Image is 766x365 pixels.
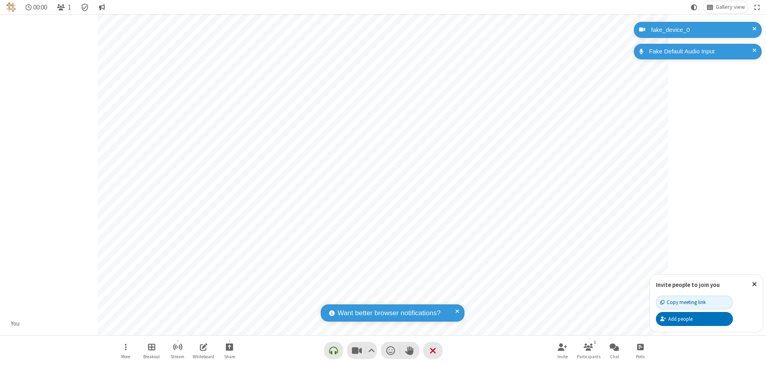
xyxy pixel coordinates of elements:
button: Using system theme [688,1,701,13]
span: 00:00 [33,4,47,11]
span: Share [224,354,235,359]
button: Open poll [628,339,652,362]
button: End or leave meeting [423,342,442,359]
button: Open participant list [576,339,600,362]
button: Open participant list [53,1,74,13]
div: Timer [22,1,51,13]
button: Video setting [366,342,377,359]
button: Send a reaction [381,342,400,359]
span: More [121,354,130,359]
button: Start streaming [166,339,190,362]
span: Participants [577,354,600,359]
button: Fullscreen [751,1,763,13]
img: QA Selenium DO NOT DELETE OR CHANGE [6,2,16,12]
button: Raise hand [400,342,419,359]
button: Start sharing [217,339,241,362]
button: Change layout [703,1,748,13]
div: 1 [592,339,598,346]
button: Conversation [95,1,108,13]
span: Breakout [143,354,160,359]
button: Open chat [602,339,626,362]
button: Copy meeting link [656,296,733,309]
div: You [8,319,23,328]
span: Whiteboard [193,354,214,359]
button: Open menu [114,339,138,362]
span: 1 [68,4,71,11]
div: Meeting details Encryption enabled [77,1,93,13]
button: Add people [656,312,733,326]
div: Fake Default Audio Input [646,47,756,56]
span: Polls [636,354,645,359]
div: fake_device_0 [648,26,756,35]
button: Stop video (⌘+Shift+V) [347,342,377,359]
button: Manage Breakout Rooms [140,339,164,362]
span: Invite [557,354,568,359]
button: Open shared whiteboard [191,339,215,362]
button: Invite participants (⌘+Shift+I) [551,339,574,362]
span: Stream [171,354,184,359]
button: Close popover [746,275,763,294]
div: Copy meeting link [660,298,706,306]
label: Invite people to join you [656,281,720,288]
span: Gallery view [716,4,745,10]
span: Chat [610,354,619,359]
button: Connect your audio [324,342,343,359]
span: Want better browser notifications? [338,308,440,318]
